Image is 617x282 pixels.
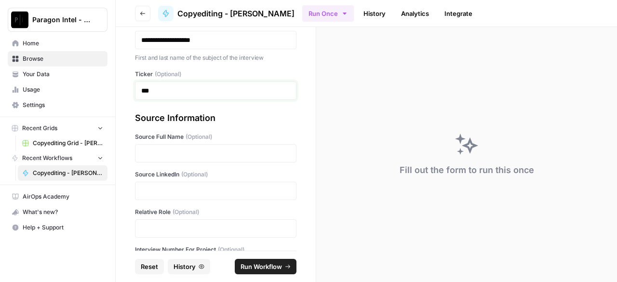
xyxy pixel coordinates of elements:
span: Run Workflow [241,262,282,271]
a: Copyediting - [PERSON_NAME] [18,165,107,181]
p: First and last name of the subject of the interview [135,53,296,63]
label: Source Full Name [135,133,296,141]
span: Recent Grids [22,124,57,133]
div: Fill out the form to run this once [400,163,534,177]
button: History [168,259,210,274]
span: Copyediting Grid - [PERSON_NAME] [33,139,103,148]
button: Reset [135,259,164,274]
label: Relative Role [135,208,296,216]
button: Help + Support [8,220,107,235]
a: Your Data [8,67,107,82]
a: Integrate [439,6,478,21]
span: History [174,262,196,271]
div: Source Information [135,111,296,125]
button: Run Workflow [235,259,296,274]
span: (Optional) [155,70,181,79]
span: AirOps Academy [23,192,103,201]
a: History [358,6,391,21]
a: Copyediting Grid - [PERSON_NAME] [18,135,107,151]
a: Analytics [395,6,435,21]
span: Reset [141,262,158,271]
div: What's new? [8,205,107,219]
span: Browse [23,54,103,63]
a: Home [8,36,107,51]
span: Home [23,39,103,48]
span: (Optional) [181,170,208,179]
a: Browse [8,51,107,67]
span: (Optional) [173,208,199,216]
a: Usage [8,82,107,97]
a: Copyediting - [PERSON_NAME] [158,6,295,21]
span: (Optional) [218,245,244,254]
span: Copyediting - [PERSON_NAME] [177,8,295,19]
label: Source LinkedIn [135,170,296,179]
span: Your Data [23,70,103,79]
span: Copyediting - [PERSON_NAME] [33,169,103,177]
span: Usage [23,85,103,94]
label: Interview Number For Project [135,245,296,254]
a: AirOps Academy [8,189,107,204]
span: Paragon Intel - Copyediting [32,15,91,25]
label: Ticker [135,70,296,79]
span: Help + Support [23,223,103,232]
button: Workspace: Paragon Intel - Copyediting [8,8,107,32]
button: Run Once [302,5,354,22]
button: What's new? [8,204,107,220]
span: Recent Workflows [22,154,72,162]
img: Paragon Intel - Copyediting Logo [11,11,28,28]
button: Recent Grids [8,121,107,135]
span: Settings [23,101,103,109]
a: Settings [8,97,107,113]
span: (Optional) [186,133,212,141]
button: Recent Workflows [8,151,107,165]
